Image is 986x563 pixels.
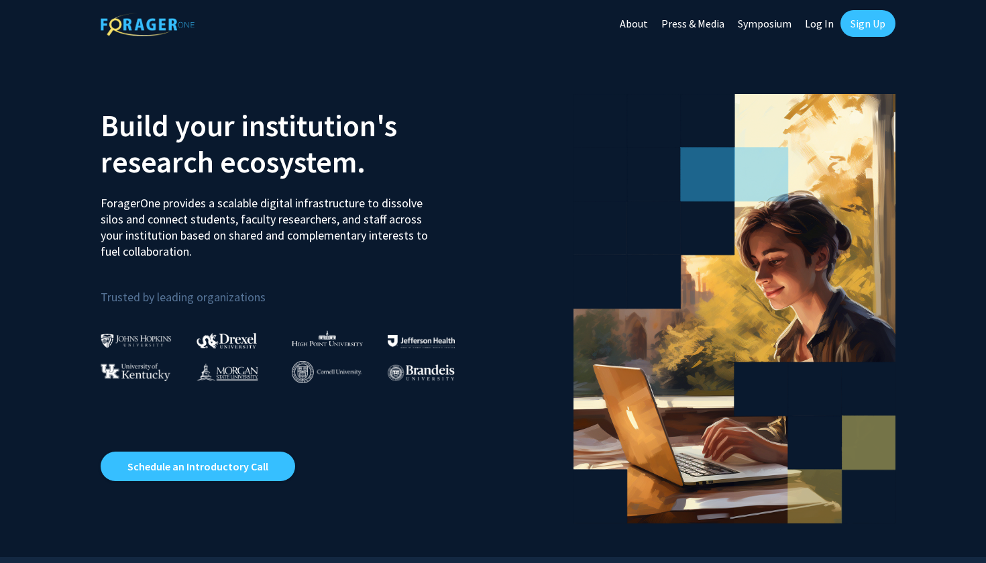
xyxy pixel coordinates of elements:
img: High Point University [292,330,363,346]
img: Morgan State University [197,363,258,380]
p: ForagerOne provides a scalable digital infrastructure to dissolve silos and connect students, fac... [101,185,437,260]
img: Drexel University [197,333,257,348]
h2: Build your institution's research ecosystem. [101,107,483,180]
a: Sign Up [840,10,895,37]
img: ForagerOne Logo [101,13,195,36]
iframe: Chat [10,503,57,553]
img: Thomas Jefferson University [388,335,455,348]
a: Opens in a new tab [101,452,295,481]
img: Johns Hopkins University [101,334,172,348]
img: Cornell University [292,361,362,383]
p: Trusted by leading organizations [101,270,483,307]
img: Brandeis University [388,364,455,381]
img: University of Kentucky [101,363,170,381]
